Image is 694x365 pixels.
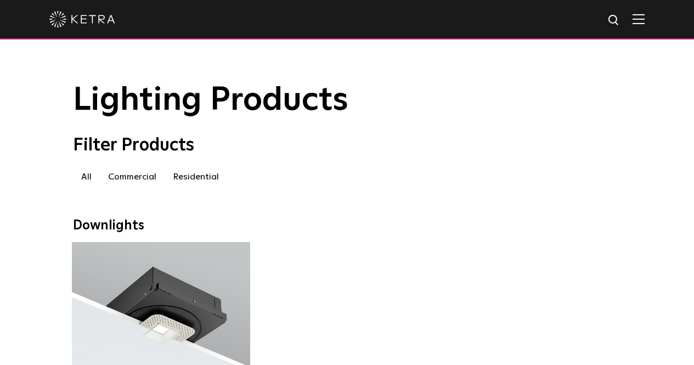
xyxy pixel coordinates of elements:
[73,84,348,117] span: Lighting Products
[73,135,622,156] div: Filter Products
[73,218,622,234] div: Downlights
[633,14,645,24] img: Hamburger%20Nav.svg
[73,167,100,187] label: All
[165,167,227,187] label: Residential
[49,11,115,27] img: ketra-logo-2019-white
[100,167,165,187] label: Commercial
[607,14,621,27] img: search icon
